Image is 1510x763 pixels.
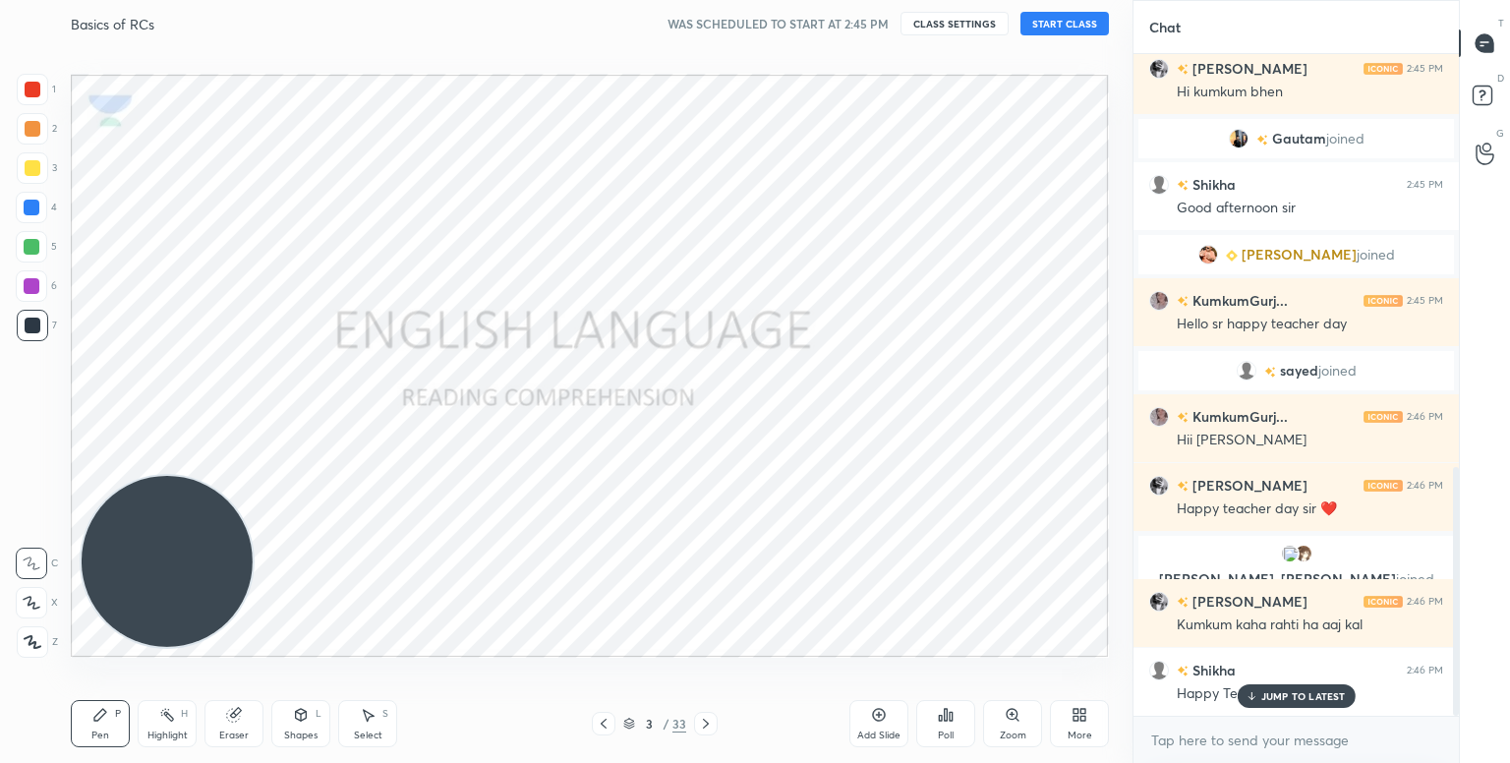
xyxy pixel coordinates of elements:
p: JUMP TO LATEST [1261,690,1346,702]
div: 2:45 PM [1407,63,1443,75]
div: Z [17,626,58,658]
p: D [1497,71,1504,86]
div: 5 [16,231,57,263]
div: S [382,709,388,719]
img: 7db24619b17d4e8cb72bb977f3211909.jpg [1149,59,1169,79]
div: Hi kumkum bhen [1177,83,1443,102]
h6: [PERSON_NAME] [1189,475,1307,496]
img: dcfd50f0fd664d80a6e73ca254f8146b.jpg [1198,245,1218,264]
div: Happy Teacher 's Day sir [1177,684,1443,704]
div: Good afternoon sir [1177,199,1443,218]
span: joined [1326,131,1365,147]
img: no-rating-badge.077c3623.svg [1264,367,1276,378]
div: 1 [17,74,56,105]
div: 2:45 PM [1407,179,1443,191]
div: 2:46 PM [1407,480,1443,492]
span: [PERSON_NAME] [1242,247,1357,263]
div: 2:46 PM [1407,665,1443,676]
img: default.png [1237,361,1256,381]
div: P [115,709,121,719]
div: Pen [91,731,109,740]
div: Hii [PERSON_NAME] [1177,431,1443,450]
img: 33403831a00e428f91c4275927c7da5e.jpg [1149,407,1169,427]
div: C [16,548,58,579]
p: [PERSON_NAME], [PERSON_NAME] [1150,571,1442,587]
h6: [PERSON_NAME] [1189,591,1307,612]
img: iconic-light.a09c19a4.png [1364,596,1403,608]
img: iconic-light.a09c19a4.png [1364,295,1403,307]
div: 2:45 PM [1407,295,1443,307]
div: 6 [16,270,57,302]
div: Zoom [1000,731,1026,740]
div: X [16,587,58,618]
div: 2 [17,113,57,145]
img: Learner_Badge_beginner_1_8b307cf2a0.svg [1226,250,1238,262]
h6: [PERSON_NAME] [1189,58,1307,79]
h5: WAS SCHEDULED TO START AT 2:45 PM [668,15,889,32]
img: no-rating-badge.077c3623.svg [1177,597,1189,608]
div: Shapes [284,731,318,740]
div: Happy teacher day sir ❤️ [1177,499,1443,519]
div: / [663,718,668,730]
img: 12ce3ec98b4444858bae02772c1ab092.jpg [1229,129,1249,148]
h6: Shikha [1189,660,1236,680]
img: no-rating-badge.077c3623.svg [1177,666,1189,676]
img: no-rating-badge.077c3623.svg [1177,481,1189,492]
p: Chat [1133,1,1196,53]
div: Highlight [147,731,188,740]
div: 2:46 PM [1407,596,1443,608]
div: 3 [17,152,57,184]
img: iconic-light.a09c19a4.png [1364,411,1403,423]
div: Poll [938,731,954,740]
div: H [181,709,188,719]
img: default.png [1149,661,1169,680]
button: START CLASS [1020,12,1109,35]
h4: Basics of RCs [71,15,154,33]
img: no-rating-badge.077c3623.svg [1177,64,1189,75]
img: no-rating-badge.077c3623.svg [1177,412,1189,423]
img: no-rating-badge.077c3623.svg [1177,180,1189,191]
span: joined [1357,247,1395,263]
span: joined [1396,569,1434,588]
img: 3 [1280,544,1300,563]
img: no-rating-badge.077c3623.svg [1177,296,1189,307]
img: iconic-light.a09c19a4.png [1364,480,1403,492]
div: 2:46 PM [1407,411,1443,423]
img: iconic-light.a09c19a4.png [1364,63,1403,75]
h6: KumkumGurj... [1189,290,1288,311]
img: 33403831a00e428f91c4275927c7da5e.jpg [1149,291,1169,311]
div: Select [354,731,382,740]
p: G [1496,126,1504,141]
div: 7 [17,310,57,341]
div: L [316,709,321,719]
img: 7db24619b17d4e8cb72bb977f3211909.jpg [1149,592,1169,612]
div: Kumkum kaha rahti ha aaj kal [1177,616,1443,635]
span: Gautam [1272,131,1326,147]
img: no-rating-badge.077c3623.svg [1256,135,1268,146]
button: CLASS SETTINGS [900,12,1009,35]
div: 4 [16,192,57,223]
span: joined [1318,363,1357,379]
div: grid [1133,54,1459,716]
div: 33 [672,715,686,733]
div: Add Slide [857,731,900,740]
p: T [1498,16,1504,30]
img: 40d9ba68ef7048b4908f999be8d7a2d9.png [1294,544,1313,563]
div: 3 [639,718,659,730]
div: More [1068,731,1092,740]
div: Eraser [219,731,249,740]
h6: Shikha [1189,174,1236,195]
img: 7db24619b17d4e8cb72bb977f3211909.jpg [1149,476,1169,496]
div: Hello sr happy teacher day [1177,315,1443,334]
span: sayed [1280,363,1318,379]
img: default.png [1149,175,1169,195]
h6: KumkumGurj... [1189,406,1288,427]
